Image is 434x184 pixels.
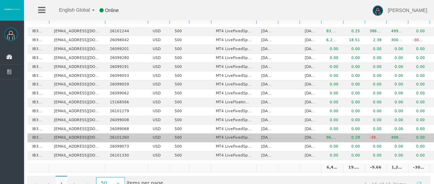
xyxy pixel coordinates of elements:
td: MT4 LiveFixedSpreadAccount [211,125,256,134]
td: [DATE] [300,134,321,142]
span: [PERSON_NAME] [388,8,427,13]
td: USD [148,125,169,134]
td: IB3zaw1 [27,142,49,151]
td: 500 [169,98,189,107]
td: USD [148,151,169,160]
td: 0.00 [343,125,365,134]
td: 499.59 [386,134,408,142]
td: 0.00 [408,54,430,63]
td: 500 [169,134,189,142]
td: 0.00 [343,151,365,160]
td: 0.00 [386,125,408,134]
td: 500 [169,142,189,151]
td: 26099201 [105,45,148,54]
td: MT4 LiveFixedSpreadAccount [211,54,256,63]
td: [DATE] [256,125,278,134]
td: 26101330 [105,151,148,160]
span: English Global [50,7,90,13]
img: user-image [373,5,383,16]
td: 0.00 [365,71,386,80]
td: 83,439.25 [321,27,343,36]
td: IB3zaw1 [27,116,49,125]
td: [DATE] [300,89,321,98]
td: 0.00 [408,98,430,107]
td: 0.00 [408,142,430,151]
td: 2.38 [365,36,386,45]
td: [EMAIL_ADDRESS][DOMAIN_NAME] [49,89,105,98]
td: -398.89 [365,134,386,142]
td: [EMAIL_ADDRESS][DOMAIN_NAME] [49,134,105,142]
td: 0.00 [321,45,343,54]
td: IB3zaw1 [27,125,49,134]
td: USD [148,45,169,54]
td: 0.00 [408,80,430,89]
td: 0.00 [343,45,365,54]
td: 15168566 [105,98,148,107]
td: 500 [169,71,189,80]
td: 19.05 [343,163,365,172]
td: MT4 LiveFixedSpreadAccount [211,134,256,142]
td: 0.00 [408,125,430,134]
td: IB3zaw1 [27,63,49,72]
td: 0.00 [408,89,430,98]
td: [DATE] [256,36,278,45]
td: MT4 LiveFixedSpreadAccount [211,151,256,160]
span: Online [105,8,119,13]
td: 0.00 [365,54,386,63]
td: MT4 LiveFloatingSpreadAccount [211,98,256,107]
td: USD [148,107,169,116]
td: 0.00 [365,80,386,89]
td: [DATE] [256,80,278,89]
td: IB3zaw1 [27,107,49,116]
td: USD [148,142,169,151]
td: IB3zaw1 [27,45,49,54]
td: USD [148,134,169,142]
td: [DATE] [300,36,321,45]
td: [DATE] [300,71,321,80]
td: [DATE] [256,151,278,160]
td: IB3zaw1 [27,27,49,36]
td: [DATE] [300,98,321,107]
td: 500 [169,107,189,116]
td: 0.00 [343,54,365,63]
td: [DATE] [256,63,278,72]
td: [DATE] [256,71,278,80]
td: [DATE] [300,27,321,36]
td: [DATE] [300,142,321,151]
td: 0.00 [386,63,408,72]
td: 26099073 [105,142,148,151]
td: [DATE] [300,116,321,125]
td: [DATE] [300,80,321,89]
td: [DATE] [256,54,278,63]
td: 26099059 [105,80,148,89]
td: [EMAIL_ADDRESS][DOMAIN_NAME] [49,80,105,89]
td: 26099062 [105,89,148,98]
td: 0.00 [386,142,408,151]
td: 18.51 [343,36,365,45]
td: [DATE] [300,54,321,63]
td: USD [148,54,169,63]
td: IB3zaw1 [27,134,49,142]
td: 500 [169,54,189,63]
td: IB3zaw1 [27,36,49,45]
td: 386.85 [365,27,386,36]
td: 0.00 [408,63,430,72]
td: [DATE] [256,107,278,116]
td: MT4 LiveFixedSpreadAccount [211,142,256,151]
td: USD [148,36,169,45]
td: IB3zaw1 [27,54,49,63]
td: 500 [169,45,189,54]
td: 500 [169,89,189,98]
td: 96,808.27 [321,134,343,142]
td: 0.00 [408,134,430,142]
td: [EMAIL_ADDRESS][DOMAIN_NAME] [49,107,105,116]
td: 0.00 [343,80,365,89]
td: 0.00 [386,80,408,89]
td: 0.00 [343,116,365,125]
td: 26101260 [105,134,148,142]
td: 0.00 [408,151,430,160]
td: USD [148,89,169,98]
td: [EMAIL_ADDRESS][DOMAIN_NAME] [49,151,105,160]
td: [DATE] [256,45,278,54]
td: 1,299.53 [386,163,408,172]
